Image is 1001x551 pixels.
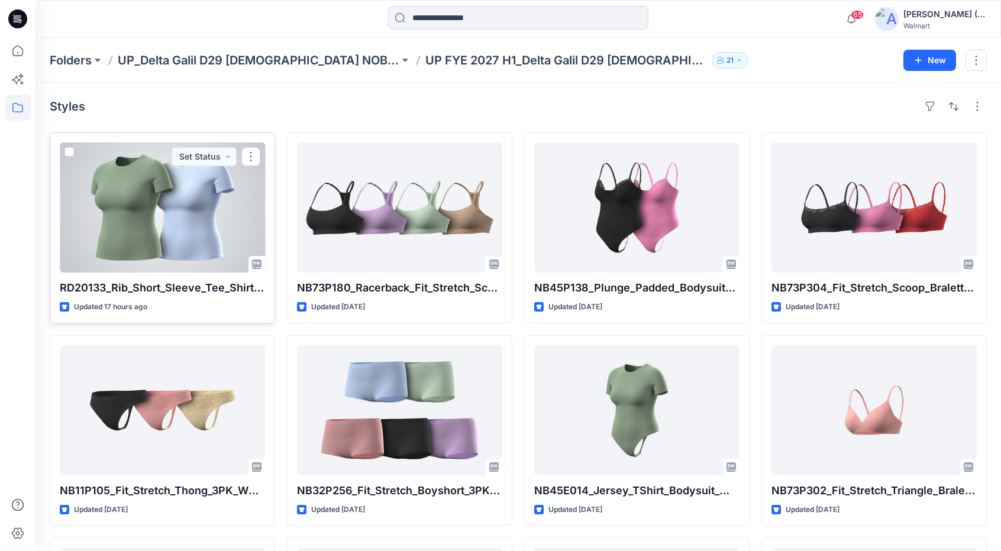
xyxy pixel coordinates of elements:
p: Updated [DATE] [548,504,602,516]
p: Updated [DATE] [74,504,128,516]
a: NB73P180_Racerback_Fit_Stretch_Scoop_Bralette_WK18 [297,142,502,273]
p: Updated [DATE] [548,301,602,313]
h4: Styles [50,99,85,114]
a: NB45P138_Plunge_Padded_Bodysuit_With_Lace_WK18 [534,142,740,273]
p: NB32P256_Fit_Stretch_Boyshort_3PK_WK18 [297,482,502,499]
a: NB45E014_Jersey_TShirt_Bodysuit_WK18 [534,345,740,475]
a: NB73P304_Fit_Stretch_Scoop_Bralette_With_Lace_WK18 [771,142,977,273]
div: Walmart [903,21,986,30]
p: NB73P302_Fit_Stretch_Triangle_Bralette_WK18 [771,482,977,499]
a: RD20133_Rib_Short_Sleeve_Tee_Shirt_WK18 [60,142,265,273]
a: UP_Delta Galil D29 [DEMOGRAPHIC_DATA] NOBO Intimates [118,52,399,69]
p: NB45E014_Jersey_TShirt_Bodysuit_WK18 [534,482,740,499]
p: Updated [DATE] [311,301,365,313]
p: NB73P180_Racerback_Fit_Stretch_Scoop_Bralette_WK18 [297,280,502,296]
a: Folders [50,52,92,69]
p: Updated [DATE] [786,504,839,516]
a: NB73P302_Fit_Stretch_Triangle_Bralette_WK18 [771,345,977,475]
p: NB45P138_Plunge_Padded_Bodysuit_With_Lace_WK18 [534,280,740,296]
p: NB11P105_Fit_Stretch_Thong_3PK_WK18 [60,482,265,499]
p: RD20133_Rib_Short_Sleeve_Tee_Shirt_WK18 [60,280,265,296]
a: NB32P256_Fit_Stretch_Boyshort_3PK_WK18 [297,345,502,475]
p: UP FYE 2027 H1_Delta Galil D29 [DEMOGRAPHIC_DATA] NOBO Wall [425,52,707,69]
img: avatar [875,7,899,31]
p: 21 [726,54,734,67]
div: [PERSON_NAME] (Delta Galil) [903,7,986,21]
p: NB73P304_Fit_Stretch_Scoop_Bralette_With_Lace_WK18 [771,280,977,296]
button: 21 [712,52,748,69]
span: 65 [851,10,864,20]
p: Updated [DATE] [786,301,839,313]
a: NB11P105_Fit_Stretch_Thong_3PK_WK18 [60,345,265,475]
p: Updated 17 hours ago [74,301,147,313]
button: New [903,50,956,71]
p: Updated [DATE] [311,504,365,516]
